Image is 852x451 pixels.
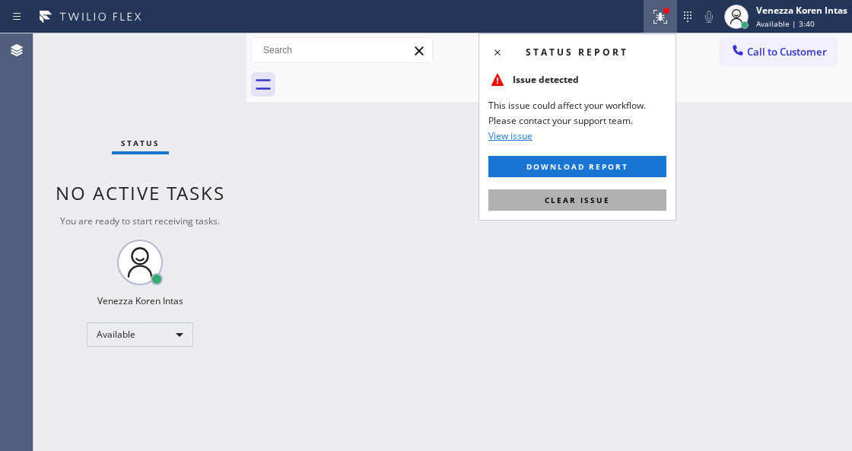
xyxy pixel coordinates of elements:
span: Call to Customer [747,45,827,59]
button: Call to Customer [720,37,837,66]
input: Search [252,38,432,62]
div: Available [87,322,193,347]
span: Available | 3:40 [756,18,815,29]
span: No active tasks [56,180,225,205]
span: You are ready to start receiving tasks. [60,214,220,227]
span: Status [121,138,160,148]
div: Venezza Koren Intas [756,4,847,17]
button: Mute [698,6,720,27]
div: Venezza Koren Intas [97,294,183,307]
